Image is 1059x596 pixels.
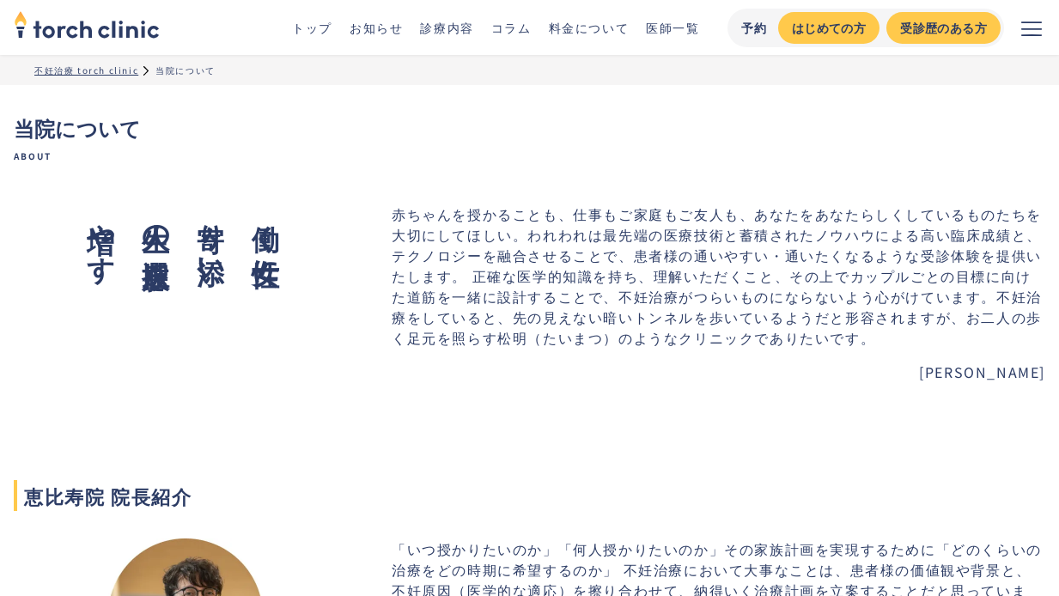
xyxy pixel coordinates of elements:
[14,12,160,43] a: home
[76,204,295,301] div: 働く女性に 寄り添い、 人生の選択肢を 増やす
[34,64,138,76] a: 不妊治療 torch clinic
[792,19,866,37] div: はじめての方
[292,19,332,36] a: トップ
[646,19,699,36] a: 医師一覧
[392,204,1045,382] p: 赤ちゃんを授かることも、仕事もご家庭もご友人も、あなたをあなたらしくしているものたちを大切にしてほしい。われわれは最先端の医療技術と蓄積されたノウハウによる高い臨床成績と、テクノロジーを融合させ...
[14,150,1045,162] span: About
[900,19,987,37] div: 受診歴のある方
[549,19,630,36] a: 料金について
[491,19,532,36] a: コラム
[886,12,1001,44] a: 受診歴のある方
[741,19,768,37] div: 予約
[14,480,1045,511] h2: 恵比寿院 院長紹介
[14,113,1045,162] h1: 当院について
[155,64,216,76] div: 当院について
[14,5,160,43] img: torch clinic
[350,19,403,36] a: お知らせ
[392,362,1045,382] span: [PERSON_NAME]
[420,19,473,36] a: 診療内容
[778,12,879,44] a: はじめての方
